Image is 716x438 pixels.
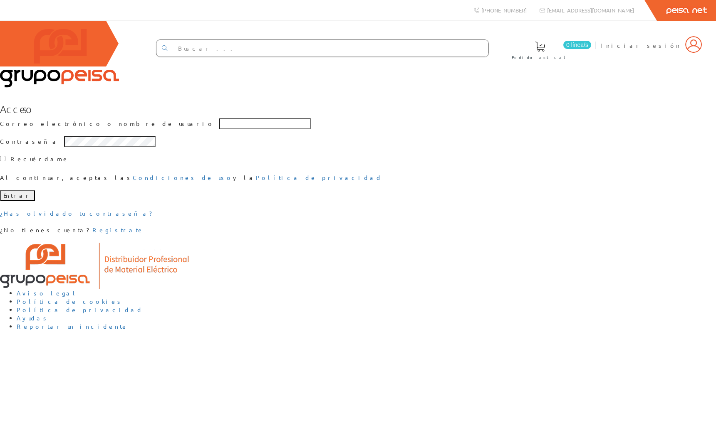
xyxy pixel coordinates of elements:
[17,298,123,305] a: Política de cookies
[481,7,527,14] span: [PHONE_NUMBER]
[133,174,233,181] a: Condiciones de uso
[17,306,143,313] a: Política de privacidad
[10,155,69,163] label: Recuérdame
[256,174,382,181] a: Política de privacidad
[600,34,702,42] a: Iniciar sesión
[563,41,591,49] span: 0 línea/s
[173,40,488,57] input: Buscar ...
[600,41,681,49] span: Iniciar sesión
[17,322,128,330] a: Reportar un incidente
[17,289,78,297] a: Aviso legal
[92,226,144,234] a: Regístrate
[547,7,634,14] span: [EMAIL_ADDRESS][DOMAIN_NAME]
[512,53,568,62] span: Pedido actual
[17,314,49,322] a: Ayudas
